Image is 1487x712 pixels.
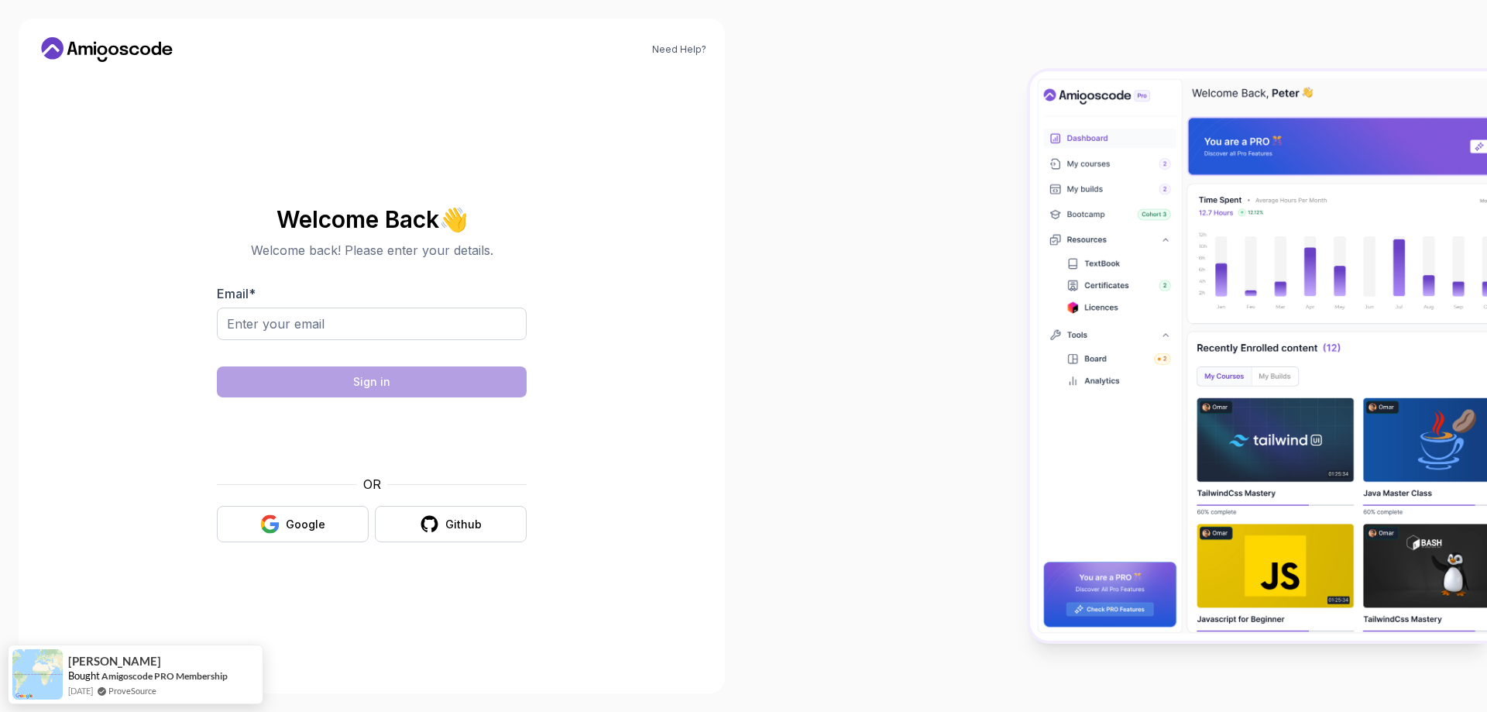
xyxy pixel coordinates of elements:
div: Github [445,517,482,532]
input: Enter your email [217,308,527,340]
a: Amigoscode PRO Membership [101,670,228,682]
span: [PERSON_NAME] [68,655,161,668]
label: Email * [217,286,256,301]
a: Home link [37,37,177,62]
span: 👋 [438,207,468,232]
img: Amigoscode Dashboard [1030,71,1487,641]
iframe: Widget containing checkbox for hCaptcha security challenge [255,407,489,466]
a: ProveSource [108,684,156,697]
p: Welcome back! Please enter your details. [217,241,527,260]
img: provesource social proof notification image [12,649,63,700]
div: Google [286,517,325,532]
h2: Welcome Back [217,207,527,232]
span: Bought [68,669,100,682]
a: Need Help? [652,43,706,56]
div: Sign in [353,374,390,390]
button: Github [375,506,527,542]
p: OR [363,475,381,494]
button: Sign in [217,366,527,397]
span: [DATE] [68,684,93,697]
button: Google [217,506,369,542]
